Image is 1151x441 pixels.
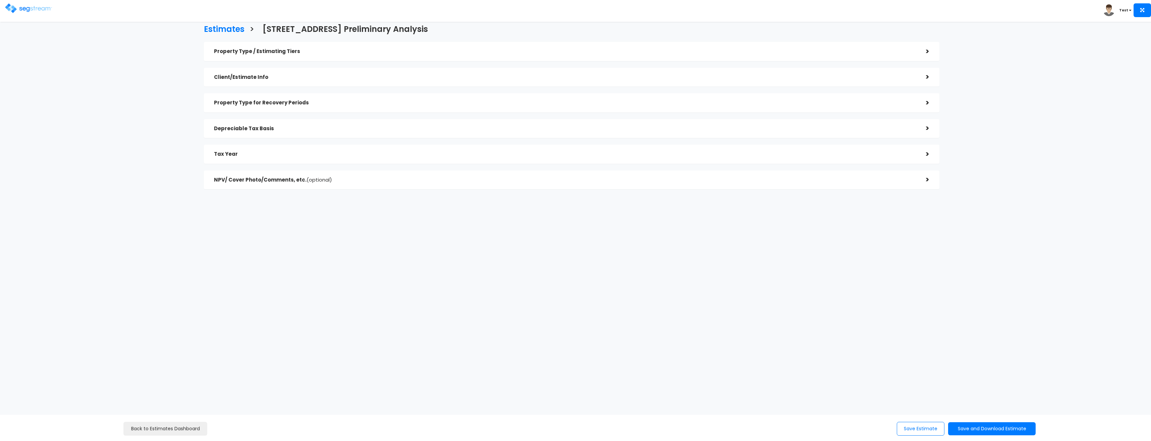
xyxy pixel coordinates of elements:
[214,75,916,80] h5: Client/Estimate Info
[916,175,929,185] div: >
[916,72,929,82] div: >
[214,126,916,132] h5: Depreciable Tax Basis
[916,149,929,159] div: >
[1119,8,1128,13] b: Test
[916,46,929,57] div: >
[214,151,916,157] h5: Tax Year
[199,18,244,39] a: Estimates
[250,25,254,35] h3: >
[916,98,929,108] div: >
[123,422,207,436] a: Back to Estimates Dashboard
[263,25,428,35] h3: [STREET_ADDRESS] Preliminary Analysis
[307,176,332,183] span: (optional)
[897,422,944,436] button: Save Estimate
[1103,4,1115,16] img: avatar.png
[204,25,244,35] h3: Estimates
[916,123,929,134] div: >
[948,422,1036,435] button: Save and Download Estimate
[214,49,916,54] h5: Property Type / Estimating Tiers
[5,3,52,13] img: logo.png
[258,18,428,39] a: [STREET_ADDRESS] Preliminary Analysis
[214,177,916,183] h5: NPV/ Cover Photo/Comments, etc.
[214,100,916,106] h5: Property Type for Recovery Periods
